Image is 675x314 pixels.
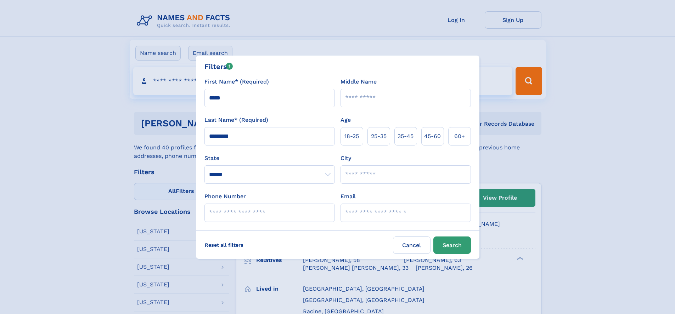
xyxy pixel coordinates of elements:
[341,116,351,124] label: Age
[204,192,246,201] label: Phone Number
[204,154,335,162] label: State
[204,116,268,124] label: Last Name* (Required)
[200,236,248,253] label: Reset all filters
[393,236,431,254] label: Cancel
[341,154,351,162] label: City
[341,192,356,201] label: Email
[398,132,414,141] span: 35‑45
[424,132,441,141] span: 45‑60
[371,132,387,141] span: 25‑35
[433,236,471,254] button: Search
[454,132,465,141] span: 60+
[341,78,377,86] label: Middle Name
[204,61,233,72] div: Filters
[344,132,359,141] span: 18‑25
[204,78,269,86] label: First Name* (Required)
